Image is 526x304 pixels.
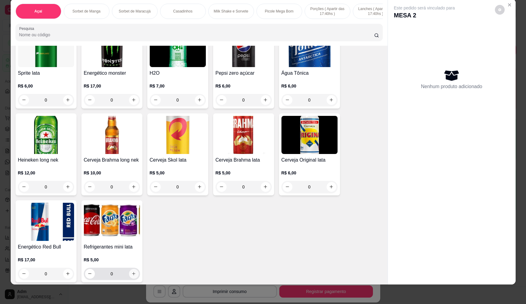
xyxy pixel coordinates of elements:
button: decrease-product-quantity [217,182,227,192]
p: Açaí [34,9,42,14]
button: increase-product-quantity [261,95,270,105]
p: Picole Mega Bom [265,9,293,14]
button: decrease-product-quantity [19,95,29,105]
p: R$ 5,00 [150,170,206,176]
p: Este pedido será vinculado para [394,5,455,11]
p: R$ 6,00 [216,83,272,89]
button: increase-product-quantity [129,269,139,279]
img: product-image [84,29,140,67]
img: product-image [150,116,206,154]
img: product-image [18,116,74,154]
img: product-image [281,116,338,154]
img: product-image [18,203,74,241]
button: increase-product-quantity [129,95,139,105]
button: decrease-product-quantity [85,269,95,279]
img: product-image [216,29,272,67]
h4: Cerveja Brahma lata [216,156,272,164]
input: Pesquisa [19,32,374,38]
button: decrease-product-quantity [85,182,95,192]
img: product-image [84,203,140,241]
h4: H2O [150,70,206,77]
h4: Sprite lata [18,70,74,77]
button: decrease-product-quantity [19,182,29,192]
p: Sorbet de Maracujá [119,9,151,14]
button: increase-product-quantity [195,182,205,192]
h4: Energético monster [84,70,140,77]
h4: Heineken long nek [18,156,74,164]
h4: Cerveja Original lata [281,156,338,164]
button: increase-product-quantity [327,182,336,192]
h4: Pepsi zero açúcar [216,70,272,77]
button: increase-product-quantity [63,269,73,279]
h4: Energético Red Bull [18,243,74,251]
button: decrease-product-quantity [85,95,95,105]
button: decrease-product-quantity [283,182,292,192]
p: R$ 6,00 [18,83,74,89]
button: increase-product-quantity [261,182,270,192]
h4: Água Tônica [281,70,338,77]
p: Casadinhos [173,9,192,14]
img: product-image [216,116,272,154]
p: Porções ( Apartir das 17:40hs ) [310,6,345,16]
p: R$ 6,00 [281,170,338,176]
h4: Cerveja Brahma long nek [84,156,140,164]
img: product-image [150,29,206,67]
p: R$ 7,00 [150,83,206,89]
p: MESA 2 [394,11,455,20]
button: increase-product-quantity [63,182,73,192]
p: R$ 12,00 [18,170,74,176]
label: Pesquisa [19,26,36,31]
p: R$ 6,00 [281,83,338,89]
p: R$ 17,00 [18,257,74,263]
button: increase-product-quantity [129,182,139,192]
button: decrease-product-quantity [217,95,227,105]
p: Milk Shake e Sorvete [214,9,248,14]
button: increase-product-quantity [63,95,73,105]
p: R$ 17,00 [84,83,140,89]
h4: Cerveja Skol lata [150,156,206,164]
button: decrease-product-quantity [19,269,29,279]
p: R$ 5,00 [84,257,140,263]
img: product-image [281,29,338,67]
h4: Refrigerantes mini lata [84,243,140,251]
img: product-image [18,29,74,67]
button: increase-product-quantity [327,95,336,105]
p: Nenhum produto adicionado [421,83,482,90]
button: increase-product-quantity [195,95,205,105]
p: Lanches ( Aparitr das 17:40hs ) [358,6,393,16]
p: R$ 10,00 [84,170,140,176]
button: decrease-product-quantity [151,182,161,192]
button: decrease-product-quantity [151,95,161,105]
p: R$ 5,00 [216,170,272,176]
p: Sorbet de Manga [72,9,100,14]
button: decrease-product-quantity [283,95,292,105]
img: product-image [84,116,140,154]
button: decrease-product-quantity [495,5,505,15]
